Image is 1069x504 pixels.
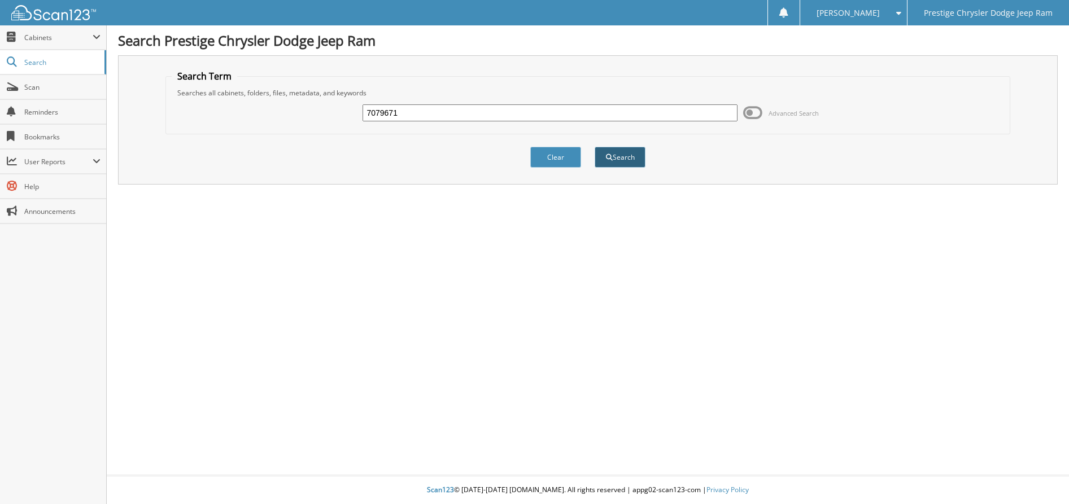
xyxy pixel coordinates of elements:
h1: Search Prestige Chrysler Dodge Jeep Ram [118,31,1058,50]
button: Clear [530,147,581,168]
span: User Reports [24,157,93,166]
iframe: Chat Widget [1013,450,1069,504]
span: Reminders [24,107,101,117]
button: Search [595,147,645,168]
span: Scan123 [427,485,454,494]
span: Announcements [24,207,101,216]
a: Privacy Policy [706,485,749,494]
span: Advanced Search [769,109,819,117]
div: Searches all cabinets, folders, files, metadata, and keywords [172,88,1004,98]
span: Help [24,182,101,191]
legend: Search Term [172,70,237,82]
span: Search [24,58,99,67]
span: Bookmarks [24,132,101,142]
span: Prestige Chrysler Dodge Jeep Ram [924,10,1053,16]
img: scan123-logo-white.svg [11,5,96,20]
span: Cabinets [24,33,93,42]
div: © [DATE]-[DATE] [DOMAIN_NAME]. All rights reserved | appg02-scan123-com | [107,476,1069,504]
span: [PERSON_NAME] [817,10,880,16]
span: Scan [24,82,101,92]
